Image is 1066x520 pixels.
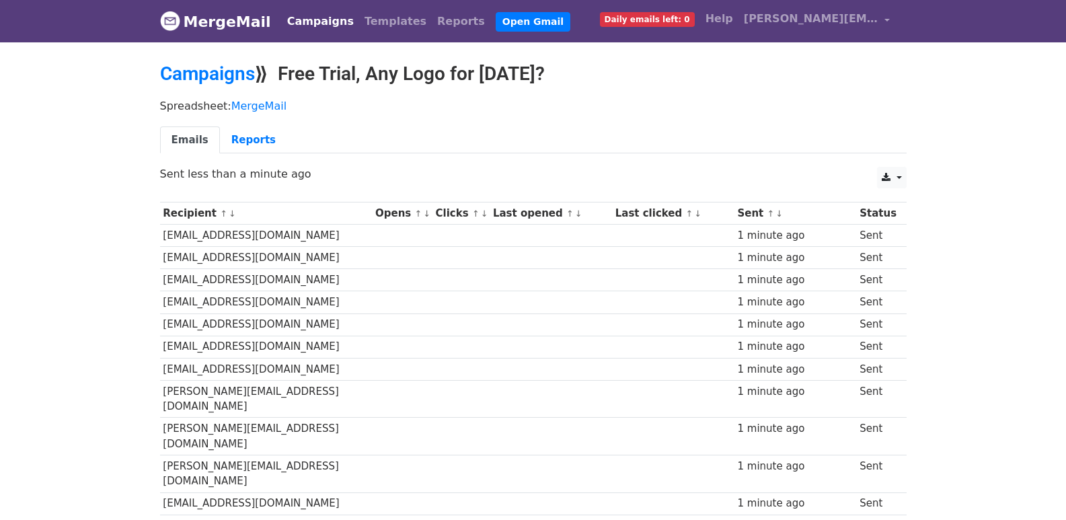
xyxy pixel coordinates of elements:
[220,209,227,219] a: ↑
[600,12,695,27] span: Daily emails left: 0
[496,12,570,32] a: Open Gmail
[856,418,899,455] td: Sent
[734,202,857,225] th: Sent
[160,455,373,493] td: [PERSON_NAME][EMAIL_ADDRESS][DOMAIN_NAME]
[566,209,574,219] a: ↑
[744,11,878,27] span: [PERSON_NAME][EMAIL_ADDRESS][DOMAIN_NAME]
[595,5,700,32] a: Daily emails left: 0
[160,313,373,336] td: [EMAIL_ADDRESS][DOMAIN_NAME]
[737,421,853,437] div: 1 minute ago
[737,317,853,332] div: 1 minute ago
[737,459,853,474] div: 1 minute ago
[856,313,899,336] td: Sent
[160,99,907,113] p: Spreadsheet:
[767,209,775,219] a: ↑
[160,167,907,181] p: Sent less than a minute ago
[160,225,373,247] td: [EMAIL_ADDRESS][DOMAIN_NAME]
[694,209,701,219] a: ↓
[575,209,582,219] a: ↓
[856,269,899,291] td: Sent
[423,209,430,219] a: ↓
[686,209,693,219] a: ↑
[737,362,853,377] div: 1 minute ago
[160,202,373,225] th: Recipient
[700,5,738,32] a: Help
[160,247,373,269] td: [EMAIL_ADDRESS][DOMAIN_NAME]
[737,295,853,310] div: 1 minute ago
[856,358,899,380] td: Sent
[472,209,480,219] a: ↑
[160,63,907,85] h2: ⟫ Free Trial, Any Logo for [DATE]?
[282,8,359,35] a: Campaigns
[737,339,853,355] div: 1 minute ago
[160,63,255,85] a: Campaigns
[775,209,783,219] a: ↓
[231,100,287,112] a: MergeMail
[856,225,899,247] td: Sent
[481,209,488,219] a: ↓
[738,5,896,37] a: [PERSON_NAME][EMAIL_ADDRESS][DOMAIN_NAME]
[856,380,899,418] td: Sent
[160,11,180,31] img: MergeMail logo
[160,418,373,455] td: [PERSON_NAME][EMAIL_ADDRESS][DOMAIN_NAME]
[737,496,853,511] div: 1 minute ago
[160,336,373,358] td: [EMAIL_ADDRESS][DOMAIN_NAME]
[856,291,899,313] td: Sent
[737,384,853,400] div: 1 minute ago
[160,380,373,418] td: [PERSON_NAME][EMAIL_ADDRESS][DOMAIN_NAME]
[359,8,432,35] a: Templates
[856,455,899,493] td: Sent
[432,8,490,35] a: Reports
[220,126,287,154] a: Reports
[856,202,899,225] th: Status
[372,202,432,225] th: Opens
[856,336,899,358] td: Sent
[415,209,422,219] a: ↑
[856,247,899,269] td: Sent
[160,358,373,380] td: [EMAIL_ADDRESS][DOMAIN_NAME]
[160,291,373,313] td: [EMAIL_ADDRESS][DOMAIN_NAME]
[737,228,853,244] div: 1 minute ago
[160,7,271,36] a: MergeMail
[229,209,236,219] a: ↓
[737,272,853,288] div: 1 minute ago
[999,455,1066,520] iframe: Chat Widget
[160,492,373,515] td: [EMAIL_ADDRESS][DOMAIN_NAME]
[432,202,490,225] th: Clicks
[612,202,734,225] th: Last clicked
[856,492,899,515] td: Sent
[160,126,220,154] a: Emails
[490,202,612,225] th: Last opened
[160,269,373,291] td: [EMAIL_ADDRESS][DOMAIN_NAME]
[737,250,853,266] div: 1 minute ago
